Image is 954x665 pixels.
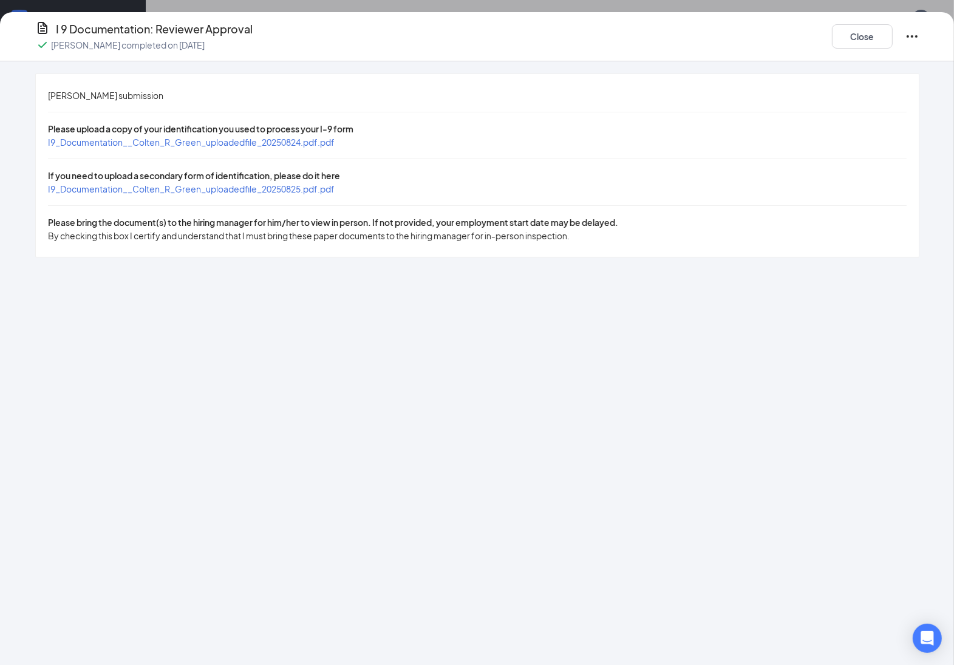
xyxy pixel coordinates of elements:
svg: Ellipses [905,29,919,44]
span: By checking this box I certify and understand that I must bring these paper documents to the hiri... [48,230,570,241]
p: [PERSON_NAME] completed on [DATE] [51,39,205,51]
a: I9_Documentation__Colten_R_Green_uploadedfile_20250825.pdf.pdf [48,183,335,194]
div: Open Intercom Messenger [913,624,942,653]
svg: Checkmark [35,38,50,52]
a: I9_Documentation__Colten_R_Green_uploadedfile_20250824.pdf.pdf [48,137,335,148]
span: Please bring the document(s) to the hiring manager for him/her to view in person. If not provided... [48,217,618,228]
span: If you need to upload a secondary form of identification, please do it here [48,170,340,181]
svg: CustomFormIcon [35,21,50,35]
span: Please upload a copy of your identification you used to process your I-9 form [48,123,353,134]
button: Close [832,24,893,49]
span: [PERSON_NAME] submission [48,90,163,101]
h4: I 9 Documentation: Reviewer Approval [56,21,253,38]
